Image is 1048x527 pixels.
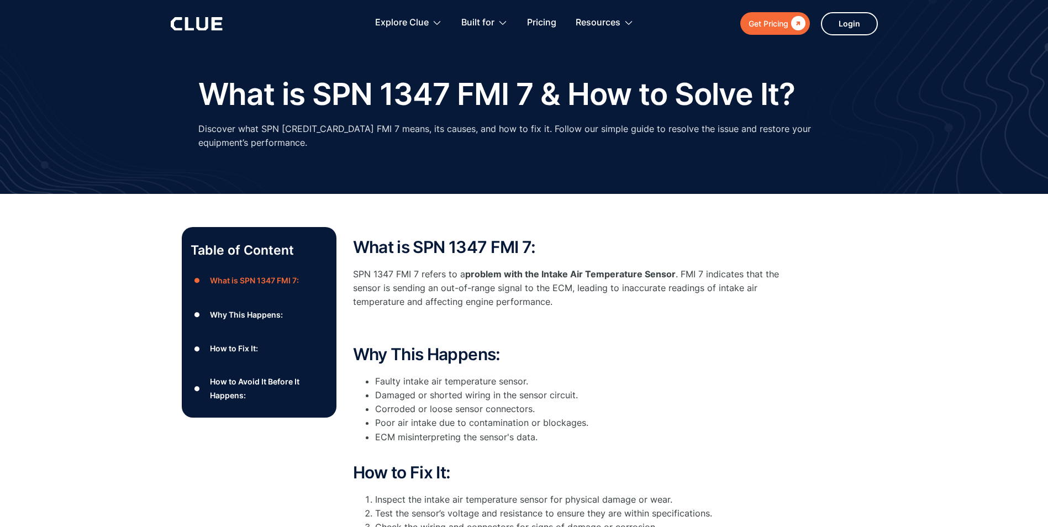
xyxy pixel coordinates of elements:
[465,268,676,280] strong: problem with the Intake Air Temperature Sensor
[191,272,328,289] a: ●What is SPN 1347 FMI 7:
[375,6,442,40] div: Explore Clue
[191,380,204,397] div: ●
[375,416,795,430] li: Poor air intake due to contamination or blockages.
[353,320,795,334] p: ‍
[353,238,795,256] h2: What is SPN 1347 FMI 7:
[191,375,328,402] a: ●How to Avoid It Before It Happens:
[375,430,795,458] li: ECM misinterpreting the sensor's data.
[375,507,795,520] li: Test the sensor’s voltage and resistance to ensure they are within specifications.
[353,345,795,363] h2: Why This Happens:
[353,463,795,482] h2: How to Fix It:
[740,12,810,35] a: Get Pricing
[198,77,796,111] h1: What is SPN 1347 FMI 7 & How to Solve It?
[191,340,204,357] div: ●
[821,12,878,35] a: Login
[461,6,494,40] div: Built for
[191,241,328,259] p: Table of Content
[576,6,620,40] div: Resources
[191,272,204,289] div: ●
[788,17,805,30] div: 
[375,6,429,40] div: Explore Clue
[198,122,850,150] p: Discover what SPN [CREDIT_CARD_DATA] FMI 7 means, its causes, and how to fix it. Follow our simpl...
[749,17,788,30] div: Get Pricing
[210,341,258,355] div: How to Fix It:
[375,493,795,507] li: Inspect the intake air temperature sensor for physical damage or wear.
[375,402,795,416] li: Corroded or loose sensor connectors.
[527,6,556,40] a: Pricing
[210,375,327,402] div: How to Avoid It Before It Happens:
[375,388,795,402] li: Damaged or shorted wiring in the sensor circuit.
[191,307,328,323] a: ●Why This Happens:
[210,273,299,287] div: What is SPN 1347 FMI 7:
[576,6,634,40] div: Resources
[191,340,328,357] a: ●How to Fix It:
[375,375,795,388] li: Faulty intake air temperature sensor.
[353,267,795,309] p: SPN 1347 FMI 7 refers to a . FMI 7 indicates that the sensor is sending an out-of-range signal to...
[191,307,204,323] div: ●
[461,6,508,40] div: Built for
[210,308,283,322] div: Why This Happens:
